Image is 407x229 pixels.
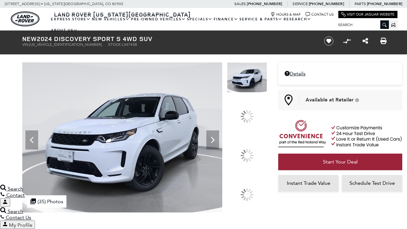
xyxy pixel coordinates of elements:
[186,14,213,25] a: Specials
[130,14,186,25] a: Pre-Owned Vehicles
[234,2,246,6] span: Sales
[285,71,396,77] a: Details
[287,180,330,186] span: Instant Trade Value
[306,12,334,17] a: Contact Us
[285,94,293,106] img: Map Pin Icon
[341,12,395,17] a: Visit Our Jaguar Website
[50,25,78,36] a: About Us
[309,1,344,6] a: [PHONE_NUMBER]
[342,175,402,191] a: Schedule Test Drive
[362,37,368,45] a: Share this New 2024 Discovery Sport S 4WD SUV
[349,180,395,186] span: Schedule Test Drive
[278,175,339,191] a: Instant Trade Value
[22,35,313,42] h1: 2024 Discovery Sport S 4WD SUV
[278,154,402,170] a: Start Your Deal
[367,1,402,6] a: [PHONE_NUMBER]
[50,14,333,36] nav: Main Navigation
[22,62,222,212] img: New 2024 Fuji White Land Rover S image 1
[239,14,283,25] a: Service & Parts
[29,42,102,47] span: [US_VEHICLE_IDENTIFICATION_NUMBER]
[213,14,239,25] a: Finance
[91,14,130,25] a: New Vehicles
[380,37,387,45] a: Print this New 2024 Discovery Sport S 4WD SUV
[283,14,312,25] a: Research
[22,42,29,47] span: VIN:
[271,12,301,17] a: Hours & Map
[50,14,91,25] a: EXPRESS STORE
[50,10,195,18] a: Land Rover [US_STATE][GEOGRAPHIC_DATA]
[8,208,23,214] span: Search
[6,192,25,198] span: Contact
[333,21,389,29] input: Search
[11,11,39,26] a: land-rover
[342,36,352,46] button: Compare vehicle
[6,214,31,220] span: Contact Us
[9,222,32,228] span: My Profile
[355,2,366,6] span: Parts
[323,159,358,165] span: Start Your Deal
[22,34,37,43] strong: New
[293,2,307,6] span: Service
[108,42,122,47] span: Stock:
[247,1,282,6] a: [PHONE_NUMBER]
[8,186,23,192] span: Search
[227,62,267,93] img: New 2024 Fuji White Land Rover S image 1
[5,2,123,6] a: [STREET_ADDRESS] • [US_STATE][GEOGRAPHIC_DATA], CO 80905
[11,11,39,26] img: Land Rover
[322,36,336,46] button: Save vehicle
[355,98,359,102] div: Vehicle is in stock and ready for immediate delivery. Due to demand, availability is subject to c...
[122,42,137,47] span: L347438
[54,10,191,18] span: Land Rover [US_STATE][GEOGRAPHIC_DATA]
[306,96,354,103] span: Available at Retailer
